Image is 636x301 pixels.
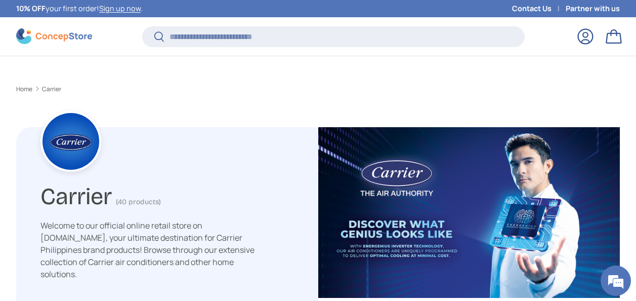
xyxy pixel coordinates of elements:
a: Carrier [42,86,61,92]
strong: 10% OFF [16,4,46,13]
a: Partner with us [566,3,620,14]
img: carrier-banner-image-concepstore [318,127,620,298]
nav: Breadcrumbs [16,85,620,94]
p: Welcome to our official online retail store on [DOMAIN_NAME], your ultimate destination for Carri... [40,219,262,280]
p: your first order! . [16,3,143,14]
a: Sign up now [99,4,141,13]
span: (40 products) [116,198,161,206]
a: Contact Us [512,3,566,14]
h1: Carrier [40,178,112,210]
a: Home [16,86,32,92]
img: ConcepStore [16,28,92,44]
